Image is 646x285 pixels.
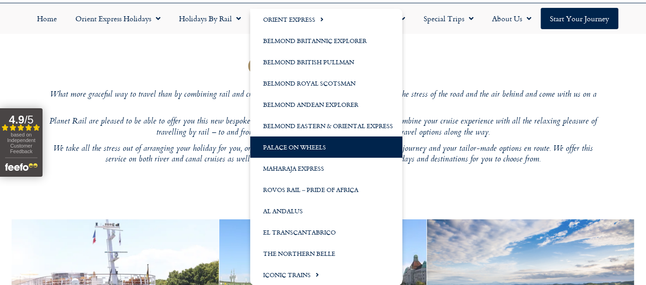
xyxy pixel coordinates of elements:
[323,8,414,29] a: Holidays by Region
[250,115,402,136] a: Belmond Eastern & Oriental Express
[46,52,601,79] h1: Cruise by Rail
[250,243,402,264] a: The Northern Belle
[250,222,402,243] a: El Transcantabrico
[46,117,601,138] p: Planet Rail are pleased to be able to offer you this new bespoke luxury service. Cruise by Rail a...
[541,8,618,29] a: Start your Journey
[5,8,641,29] nav: Menu
[28,8,66,29] a: Home
[250,9,402,30] a: Orient Express
[250,8,323,29] a: Luxury Trains
[250,136,402,158] a: Palace on Wheels
[250,158,402,179] a: Maharaja Express
[250,200,402,222] a: Al Andalus
[170,8,250,29] a: Holidays by Rail
[46,144,601,166] p: We take all the stress out of arranging your holiday for you, organising both the rail and cruise...
[250,51,402,73] a: Belmond British Pullman
[483,8,541,29] a: About Us
[250,73,402,94] a: Belmond Royal Scotsman
[250,30,402,51] a: Belmond Britannic Explorer
[414,8,483,29] a: Special Trips
[250,179,402,200] a: Rovos Rail – Pride of Africa
[66,8,170,29] a: Orient Express Holidays
[46,90,601,112] p: What more graceful way to travel than by combining rail and cruising – whether by river, sea or c...
[250,94,402,115] a: Belmond Andean Explorer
